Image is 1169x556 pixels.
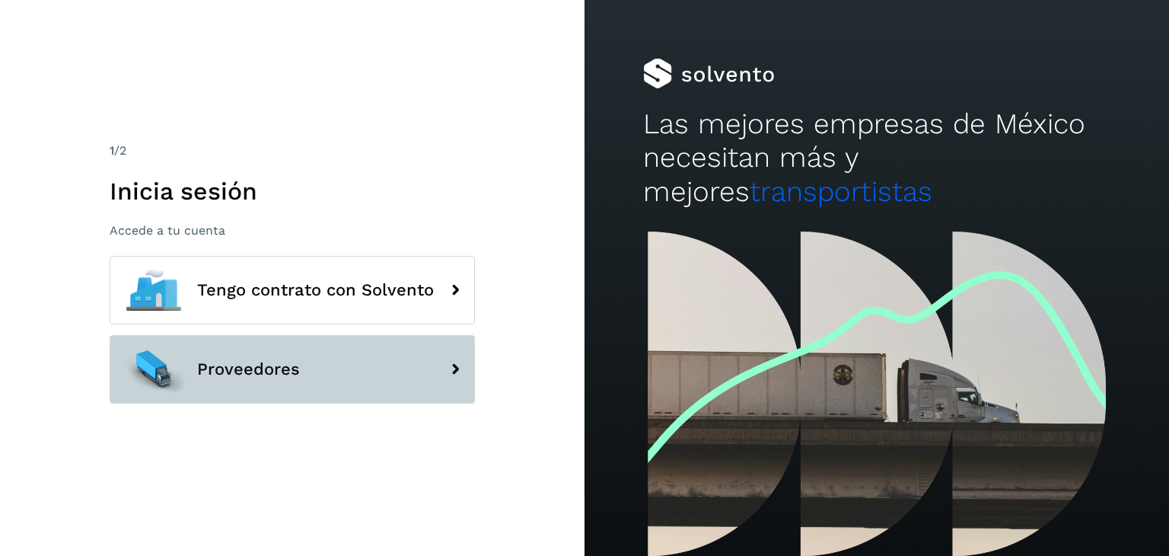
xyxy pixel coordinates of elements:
span: Tengo contrato con Solvento [197,281,434,299]
button: Proveedores [110,335,475,404]
p: Accede a tu cuenta [110,223,475,238]
h1: Inicia sesión [110,177,475,206]
h2: Las mejores empresas de México necesitan más y mejores [643,107,1110,209]
span: 1 [110,143,114,158]
div: /2 [110,142,475,160]
span: Proveedores [197,360,300,379]
button: Tengo contrato con Solvento [110,256,475,324]
span: transportistas [750,175,932,208]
